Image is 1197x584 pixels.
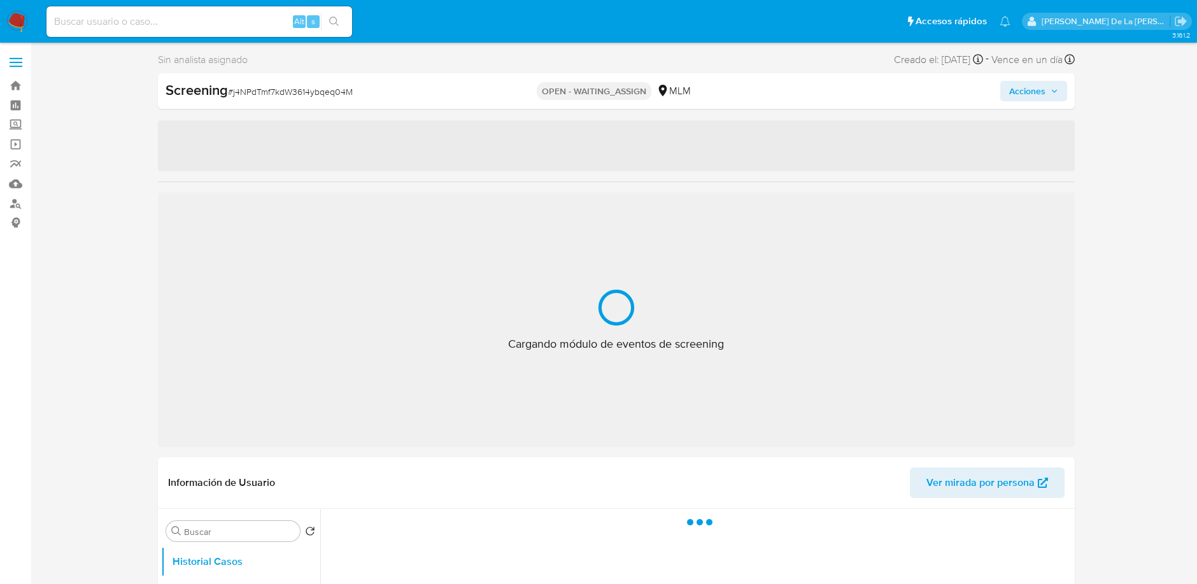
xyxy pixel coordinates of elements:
[986,51,989,68] span: -
[305,526,315,540] button: Volver al orden por defecto
[46,13,352,30] input: Buscar usuario o caso...
[509,336,725,352] span: Cargando módulo de eventos de screening
[311,15,315,27] span: s
[1000,16,1010,27] a: Notificaciones
[926,467,1035,498] span: Ver mirada por persona
[166,80,228,100] b: Screening
[1000,81,1067,101] button: Acciones
[171,526,181,536] button: Buscar
[656,84,691,98] div: MLM
[168,476,275,489] h1: Información de Usuario
[161,546,320,577] button: Historial Casos
[184,526,295,538] input: Buscar
[991,53,1063,67] span: Vence en un día
[1174,15,1187,28] a: Salir
[158,53,248,67] span: Sin analista asignado
[1042,15,1170,27] p: javier.gutierrez@mercadolibre.com.mx
[321,13,347,31] button: search-icon
[228,85,353,98] span: # j4NPdTmf7kdW3614ybqeq04M
[916,15,987,28] span: Accesos rápidos
[1009,81,1045,101] span: Acciones
[910,467,1065,498] button: Ver mirada por persona
[158,120,1075,171] span: ‌
[894,51,983,68] div: Creado el: [DATE]
[537,82,651,100] p: OPEN - WAITING_ASSIGN
[294,15,304,27] span: Alt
